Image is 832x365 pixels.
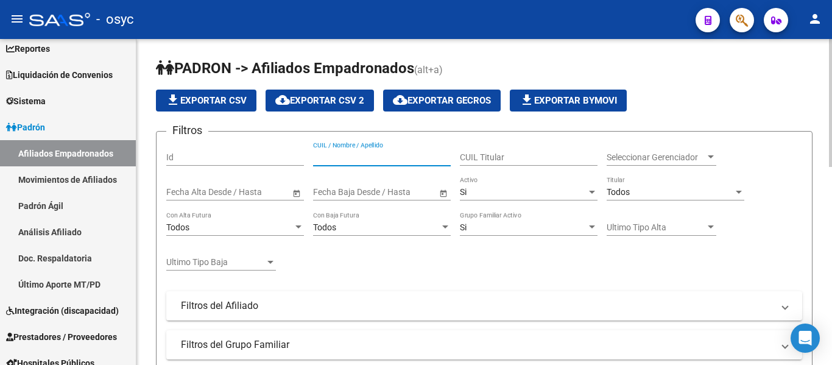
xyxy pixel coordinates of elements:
span: Exportar Bymovi [520,95,617,106]
span: Liquidación de Convenios [6,68,113,82]
span: Ultimo Tipo Baja [166,257,265,268]
button: Open calendar [290,186,303,199]
input: Fecha inicio [313,187,358,197]
mat-icon: file_download [520,93,534,107]
span: Ultimo Tipo Alta [607,222,705,233]
mat-panel-title: Filtros del Grupo Familiar [181,338,773,352]
mat-icon: cloud_download [393,93,407,107]
span: Exportar CSV 2 [275,95,364,106]
span: Exportar CSV [166,95,247,106]
span: Todos [607,187,630,197]
input: Fecha inicio [166,187,211,197]
mat-expansion-panel-header: Filtros del Grupo Familiar [166,330,802,360]
mat-icon: file_download [166,93,180,107]
span: Todos [166,222,189,232]
span: PADRON -> Afiliados Empadronados [156,60,414,77]
span: Sistema [6,94,46,108]
button: Open calendar [437,186,449,199]
input: Fecha fin [368,187,428,197]
mat-icon: person [808,12,822,26]
span: Si [460,187,467,197]
mat-panel-title: Filtros del Afiliado [181,299,773,313]
span: (alt+a) [414,64,443,76]
button: Exportar CSV 2 [266,90,374,112]
span: Seleccionar Gerenciador [607,152,705,163]
span: Integración (discapacidad) [6,304,119,317]
span: - osyc [96,6,134,33]
button: Exportar CSV [156,90,256,112]
div: Open Intercom Messenger [791,324,820,353]
span: Padrón [6,121,45,134]
span: Prestadores / Proveedores [6,330,117,344]
span: Reportes [6,42,50,55]
mat-icon: cloud_download [275,93,290,107]
span: Todos [313,222,336,232]
button: Exportar GECROS [383,90,501,112]
span: Si [460,222,467,232]
button: Exportar Bymovi [510,90,627,112]
mat-icon: menu [10,12,24,26]
input: Fecha fin [221,187,281,197]
span: Exportar GECROS [393,95,491,106]
mat-expansion-panel-header: Filtros del Afiliado [166,291,802,321]
h3: Filtros [166,122,208,139]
